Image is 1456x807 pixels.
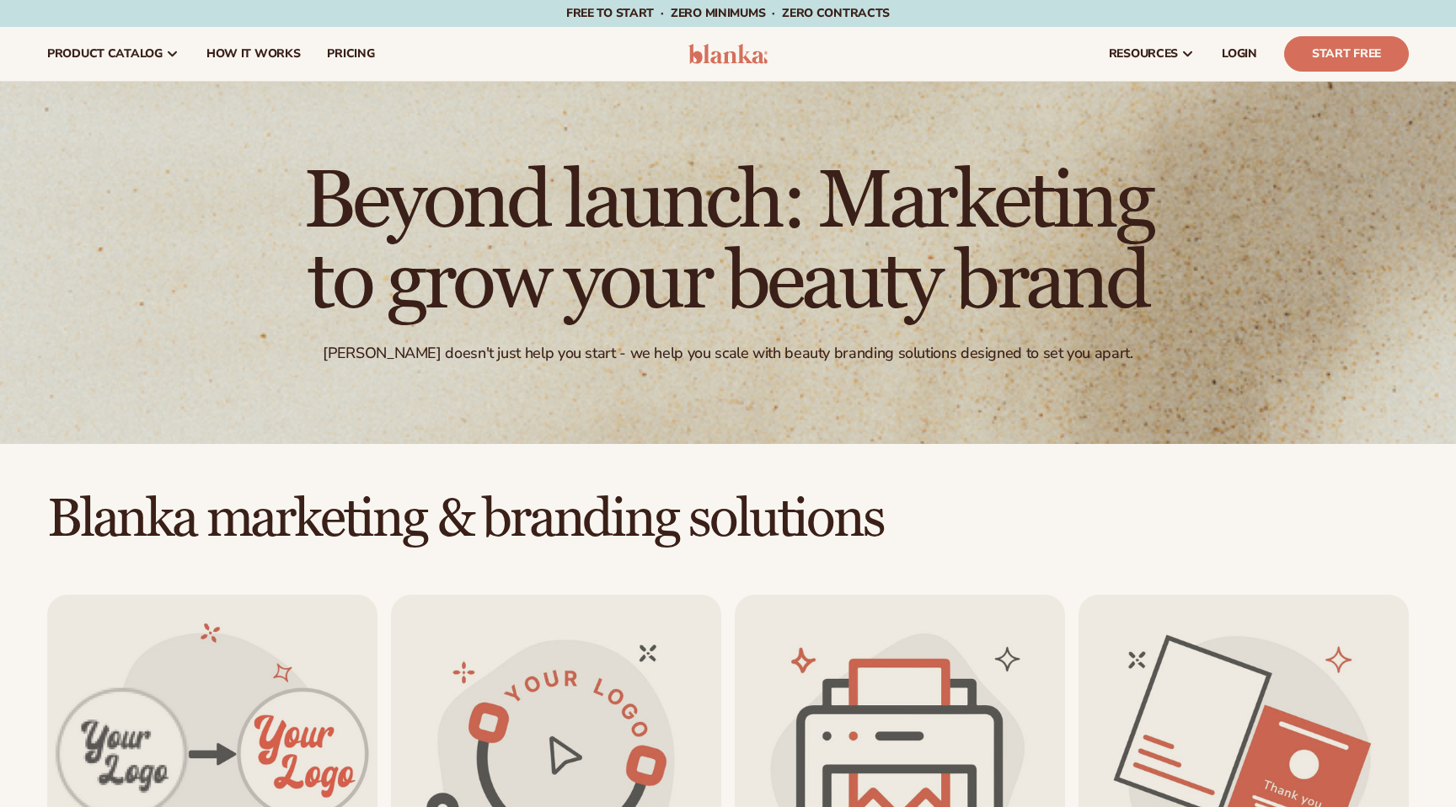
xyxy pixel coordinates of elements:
[193,27,314,81] a: How It Works
[47,47,163,61] span: product catalog
[265,162,1191,323] h1: Beyond launch: Marketing to grow your beauty brand
[1095,27,1208,81] a: resources
[1109,47,1178,61] span: resources
[34,27,193,81] a: product catalog
[1284,36,1409,72] a: Start Free
[206,47,301,61] span: How It Works
[327,47,374,61] span: pricing
[313,27,388,81] a: pricing
[323,344,1132,363] div: [PERSON_NAME] doesn't just help you start - we help you scale with beauty branding solutions desi...
[566,5,890,21] span: Free to start · ZERO minimums · ZERO contracts
[1208,27,1271,81] a: LOGIN
[688,44,768,64] img: logo
[1222,47,1257,61] span: LOGIN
